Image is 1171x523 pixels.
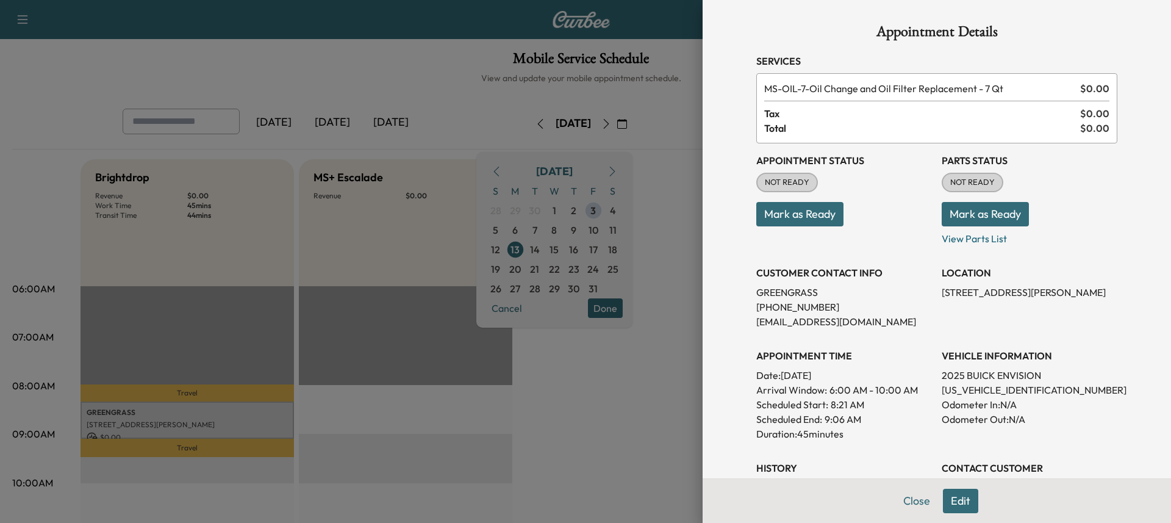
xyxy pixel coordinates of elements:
span: Total [764,121,1080,135]
span: 6:00 AM - 10:00 AM [829,383,918,397]
button: Close [895,489,938,513]
p: View Parts List [942,226,1117,246]
h3: Parts Status [942,153,1117,168]
span: $ 0.00 [1080,121,1109,135]
h3: APPOINTMENT TIME [756,348,932,363]
h3: CONTACT CUSTOMER [942,461,1117,475]
span: Oil Change and Oil Filter Replacement - 7 Qt [764,81,1075,96]
p: Odometer In: N/A [942,397,1117,412]
h3: CUSTOMER CONTACT INFO [756,265,932,280]
h3: LOCATION [942,265,1117,280]
span: NOT READY [757,176,817,189]
p: [PHONE_NUMBER] [756,300,932,314]
h3: History [756,461,932,475]
span: NOT READY [943,176,1002,189]
p: GREENGRASS [756,285,932,300]
p: Arrival Window: [756,383,932,397]
h3: VEHICLE INFORMATION [942,348,1117,363]
p: [EMAIL_ADDRESS][DOMAIN_NAME] [756,314,932,329]
h3: Appointment Status [756,153,932,168]
p: 8:21 AM [831,397,864,412]
button: Edit [943,489,978,513]
button: Mark as Ready [942,202,1029,226]
p: Scheduled Start: [756,397,828,412]
span: Tax [764,106,1080,121]
p: [STREET_ADDRESS][PERSON_NAME] [942,285,1117,300]
p: 2025 BUICK ENVISION [942,368,1117,383]
p: [US_VEHICLE_IDENTIFICATION_NUMBER] [942,383,1117,397]
p: Duration: 45 minutes [756,427,932,441]
button: Mark as Ready [756,202,843,226]
span: $ 0.00 [1080,81,1109,96]
p: Odometer Out: N/A [942,412,1117,427]
h3: Services [756,54,1117,68]
p: 9:06 AM [825,412,861,427]
p: Scheduled End: [756,412,822,427]
h1: Appointment Details [756,24,1117,44]
span: $ 0.00 [1080,106,1109,121]
p: Date: [DATE] [756,368,932,383]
